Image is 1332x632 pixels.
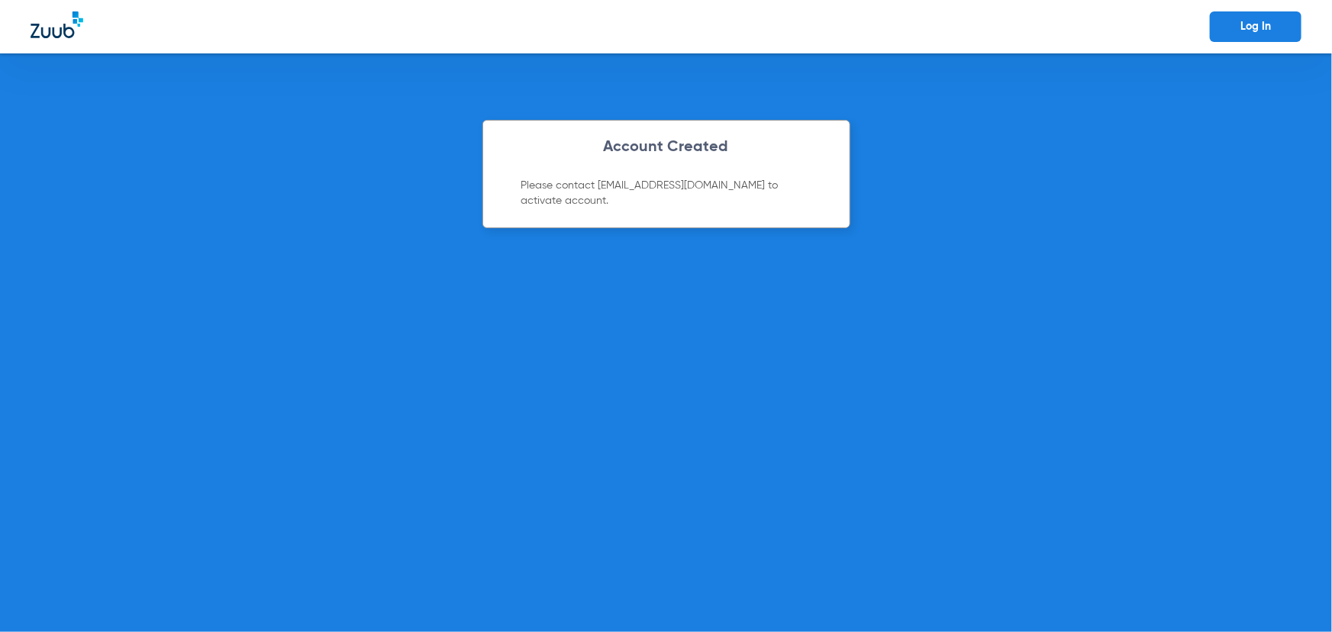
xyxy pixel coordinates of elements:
[521,140,811,155] h2: Account Created
[1256,559,1332,632] iframe: Chat Widget
[31,11,83,38] img: Zuub Logo
[521,178,811,208] p: Please contact [EMAIL_ADDRESS][DOMAIN_NAME] to activate account.
[1210,11,1301,42] a: Log In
